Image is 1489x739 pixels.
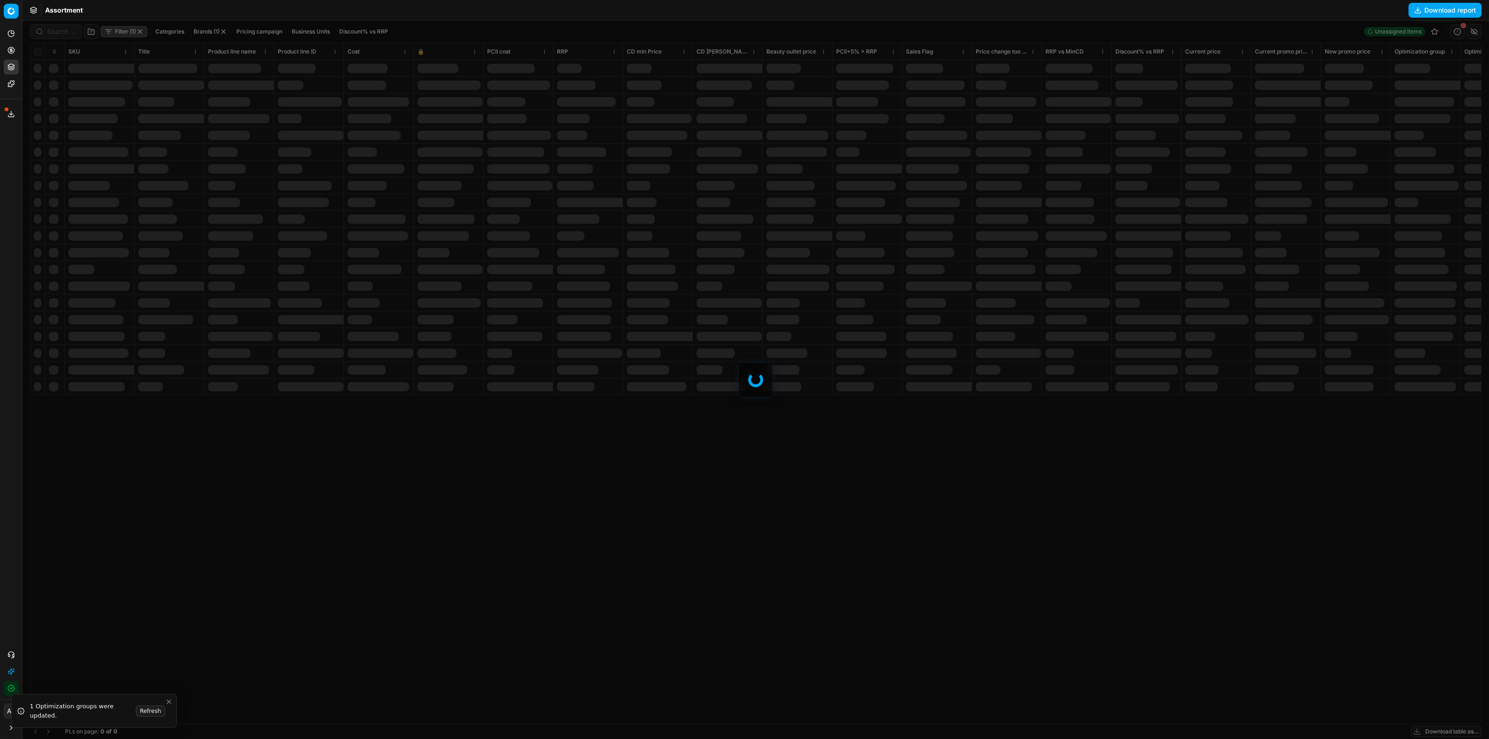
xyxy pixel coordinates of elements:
button: Close toast [163,696,174,707]
button: AB [4,704,19,719]
button: Download report [1409,3,1482,18]
button: Refresh [136,705,165,717]
div: 1 Optimization groups were updated. [30,702,133,720]
span: AB [4,704,18,718]
nav: breadcrumb [45,6,83,15]
span: Assortment [45,6,83,15]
